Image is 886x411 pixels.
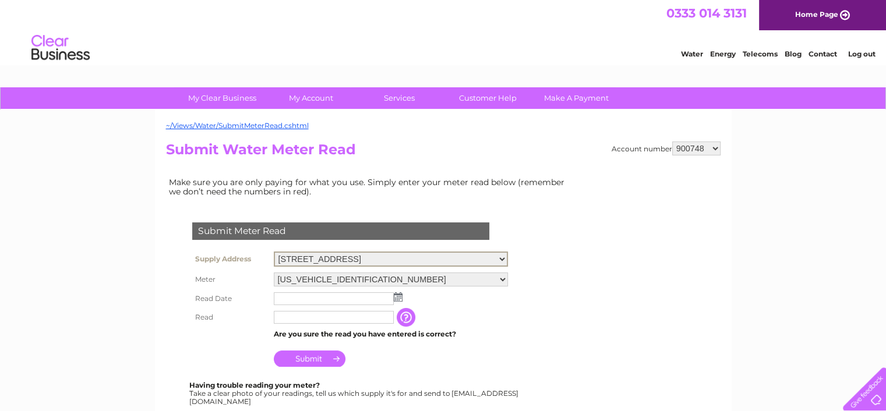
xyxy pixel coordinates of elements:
img: ... [394,292,403,302]
img: logo.png [31,30,90,66]
a: My Account [263,87,359,109]
a: Log out [848,49,875,58]
b: Having trouble reading your meter? [189,381,320,389]
a: Blog [785,49,802,58]
a: Energy [710,49,736,58]
td: Make sure you are only paying for what you use. Simply enter your meter read below (remember we d... [166,175,574,199]
th: Read Date [189,289,271,308]
div: Account number [612,141,721,155]
a: My Clear Business [174,87,270,109]
div: Submit Meter Read [192,222,489,240]
a: ~/Views/Water/SubmitMeterRead.cshtml [166,121,309,130]
div: Clear Business is a trading name of Verastar Limited (registered in [GEOGRAPHIC_DATA] No. 3667643... [168,6,719,56]
a: Customer Help [440,87,536,109]
a: 0333 014 3131 [666,6,747,20]
td: Are you sure the read you have entered is correct? [271,327,511,342]
h2: Submit Water Meter Read [166,141,721,164]
a: Telecoms [743,49,778,58]
th: Supply Address [189,249,271,270]
a: Water [681,49,703,58]
input: Information [397,308,418,327]
a: Make A Payment [528,87,624,109]
a: Contact [809,49,837,58]
th: Read [189,308,271,327]
div: Take a clear photo of your readings, tell us which supply it's for and send to [EMAIL_ADDRESS][DO... [189,381,520,405]
th: Meter [189,270,271,289]
input: Submit [274,350,345,367]
a: Services [351,87,447,109]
